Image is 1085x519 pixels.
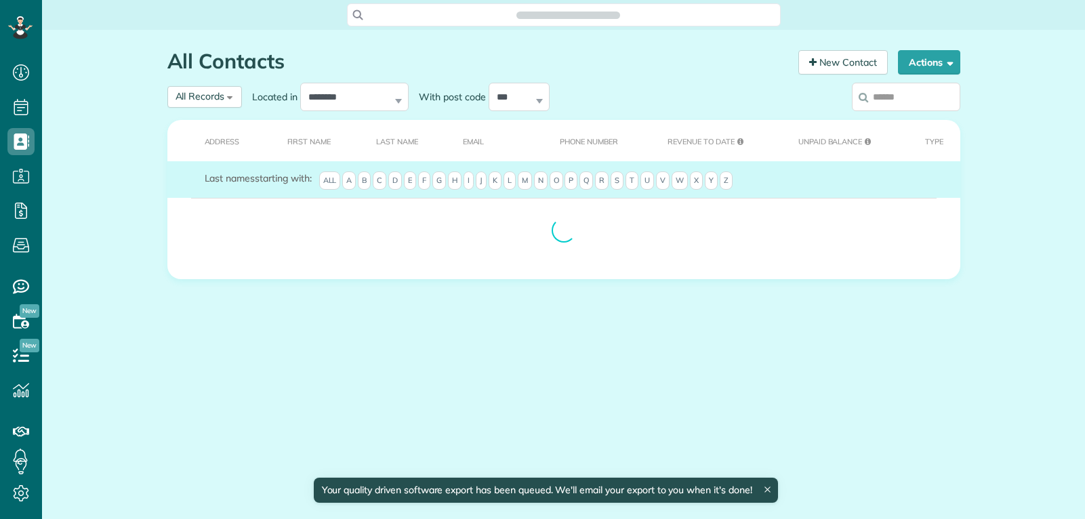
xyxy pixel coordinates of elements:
span: D [388,171,402,190]
span: F [418,171,430,190]
span: L [504,171,516,190]
span: Search ZenMaid… [530,8,607,22]
h1: All Contacts [167,50,788,72]
th: Unpaid Balance [777,120,904,161]
span: E [404,171,416,190]
span: U [640,171,654,190]
th: First Name [266,120,355,161]
span: K [489,171,501,190]
span: P [565,171,577,190]
span: All Records [176,90,225,102]
span: X [690,171,703,190]
span: All [319,171,341,190]
span: N [534,171,548,190]
span: B [358,171,371,190]
th: Revenue to Date [647,120,777,161]
span: Last names [205,172,255,184]
span: O [550,171,563,190]
span: Y [705,171,718,190]
th: Last Name [355,120,442,161]
label: Located in [242,90,300,104]
th: Phone number [539,120,647,161]
span: A [342,171,356,190]
span: J [476,171,487,190]
span: G [432,171,446,190]
span: New [20,339,39,352]
span: S [611,171,623,190]
th: Type [904,120,960,161]
span: W [672,171,688,190]
th: Address [167,120,266,161]
button: Actions [898,50,960,75]
span: C [373,171,386,190]
span: New [20,304,39,318]
span: H [448,171,462,190]
span: R [595,171,609,190]
span: Q [579,171,593,190]
span: Z [720,171,733,190]
span: M [518,171,532,190]
label: starting with: [205,171,312,185]
th: Email [442,120,539,161]
a: New Contact [798,50,888,75]
span: T [626,171,638,190]
span: I [464,171,474,190]
label: With post code [409,90,489,104]
div: Your quality driven software export has been queued. We'll email your export to you when it's done! [313,478,777,503]
span: V [656,171,670,190]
